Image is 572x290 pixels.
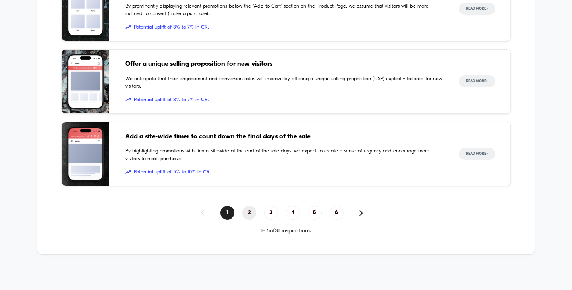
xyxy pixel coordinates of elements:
[459,3,495,15] button: Read More>
[459,75,495,87] button: Read More>
[62,50,109,113] img: We anticipate that their engagement and conversion rates will improve by offering a unique sellin...
[220,206,234,220] span: 1
[330,206,344,220] span: 6
[125,2,443,18] span: By prominently displaying relevant promotions below the "Add to Cart" section on the Product Page...
[125,23,443,31] span: Potential uplift of 3% to 7% in CR.
[286,206,300,220] span: 4
[308,206,322,220] span: 5
[125,96,443,104] span: Potential uplift of 3% to 7% in CR.
[125,132,443,142] span: Add a site-wide timer to count down the final days of the sale
[459,148,495,160] button: Read More>
[61,228,511,234] div: 1 - 6 of 31 inspirations
[242,206,256,220] span: 2
[125,59,443,69] span: Offer a unique selling proposition for new visitors
[62,122,109,186] img: By highlighting promotions with timers sitewide at the end of the sale days, we expect to create ...
[125,147,443,163] span: By highlighting promotions with timers sitewide at the end of the sale days, we expect to create ...
[264,206,278,220] span: 3
[125,75,443,90] span: We anticipate that their engagement and conversion rates will improve by offering a unique sellin...
[359,210,363,216] img: pagination forward
[125,168,443,176] span: Potential uplift of 5% to 10% in CR.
